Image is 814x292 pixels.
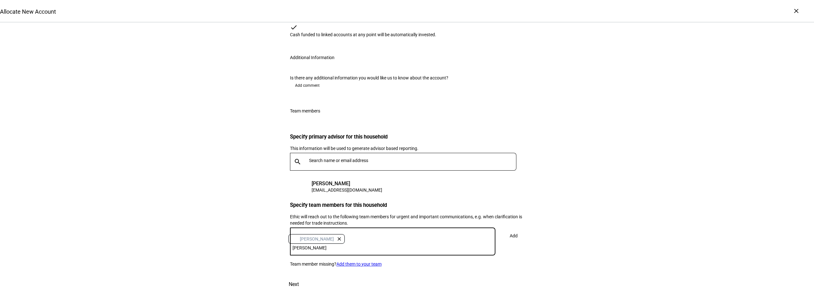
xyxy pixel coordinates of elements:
[290,158,305,166] mat-icon: search
[503,229,524,242] button: Add
[290,134,524,140] h3: Specify primary advisor for this household
[290,261,336,267] span: Team member missing?
[290,145,524,152] div: This information will be used to generate advisor based reporting.
[290,108,320,113] div: Team members
[294,180,307,193] div: JC
[336,261,382,267] a: Add them to your team
[290,80,325,91] button: Add comment
[289,277,299,292] span: Next
[280,277,308,292] button: Next
[312,180,382,187] div: [PERSON_NAME]
[510,229,518,242] span: Add
[290,75,524,80] div: Is there any additional information you would like us to know about the account?
[309,158,519,163] input: Search name or email address
[295,80,320,91] span: Add comment
[290,55,335,60] div: Additional Information
[290,32,524,37] div: Cash funded to linked accounts at any point will be automatically invested.
[290,24,298,31] mat-icon: check
[300,236,334,241] span: [PERSON_NAME]
[791,6,801,16] div: ×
